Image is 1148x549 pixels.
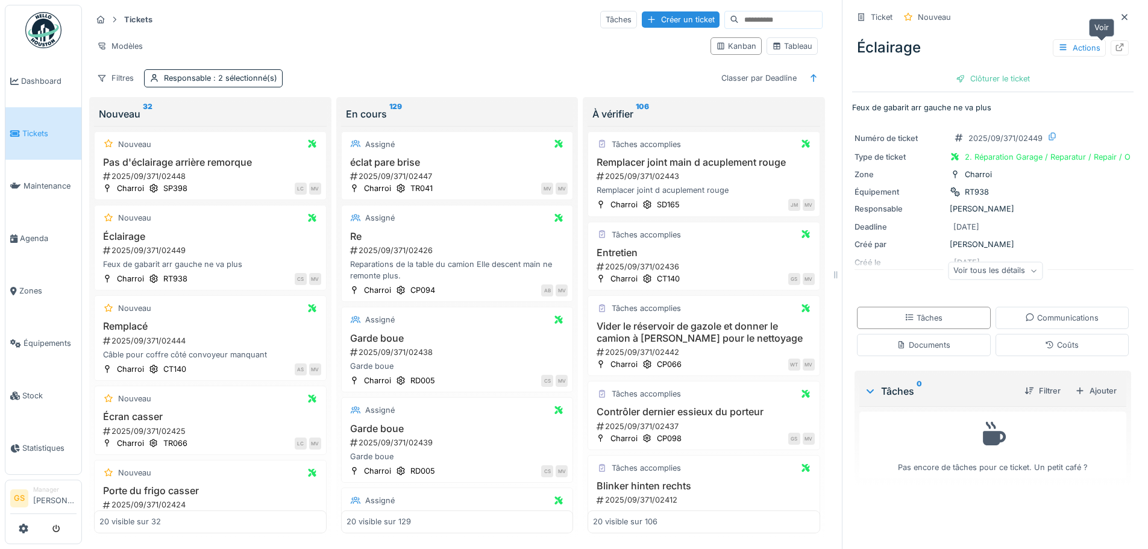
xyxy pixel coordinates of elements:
div: Nouveau [118,212,151,224]
div: RT938 [965,186,989,198]
img: Badge_color-CXgf-gQk.svg [25,12,61,48]
div: CP098 [657,433,682,444]
div: Responsable [164,72,277,84]
div: 20 visible sur 32 [99,516,161,528]
div: 2025/09/371/02447 [349,171,568,182]
div: Numéro de ticket [855,133,945,144]
div: À vérifier [592,107,815,121]
div: CT140 [163,363,186,375]
p: Feux de gabarit arr gauche ne va plus [852,102,1134,113]
div: Créer un ticket [642,11,720,28]
div: Filtres [92,69,139,87]
div: Kanban [716,40,756,52]
div: Documents [897,339,950,351]
div: Tâches accomplies [612,462,681,474]
div: Tâches accomplies [612,303,681,314]
div: 2025/09/371/02412 [595,494,815,506]
a: Statistiques [5,422,81,474]
span: Stock [22,390,77,401]
h3: Pas d'éclairage arrière remorque [99,157,321,168]
li: [PERSON_NAME] [33,485,77,511]
div: Charroi [610,359,638,370]
div: Charroi [610,433,638,444]
h3: Vider le réservoir de gazole et donner le camion à [PERSON_NAME] pour le nettoyage [593,321,815,344]
div: GS [788,433,800,445]
h3: Porte du frigo casser [99,485,321,497]
div: 20 visible sur 106 [593,516,657,528]
a: Équipements [5,317,81,369]
div: CS [541,465,553,477]
div: Feux de gabarit arr gauche ne va plus [99,259,321,270]
div: RT938 [163,273,187,284]
div: MV [556,375,568,387]
div: 2025/09/371/02438 [349,347,568,358]
div: GS [788,273,800,285]
div: MV [803,433,815,445]
div: Nouveau [99,107,322,121]
div: CP094 [410,284,435,296]
a: Zones [5,265,81,317]
div: Voir tous les détails [948,262,1043,280]
div: MV [309,438,321,450]
strong: Tickets [119,14,157,25]
div: 2025/09/371/02449 [102,245,321,256]
div: Éclairage [852,32,1134,63]
a: Agenda [5,212,81,265]
a: Stock [5,369,81,422]
div: Reparations de la table du camion Elle descent main ne remonte plus. [347,259,568,281]
div: MV [309,363,321,375]
div: Nouveau [918,11,951,23]
span: : 2 sélectionné(s) [211,74,277,83]
div: Voir [1089,19,1114,36]
h3: Entretien [593,247,815,259]
h3: Remplacé [99,321,321,332]
div: Tâches [905,312,943,324]
div: Zone [855,169,945,180]
div: Charroi [364,375,391,386]
div: 2025/09/371/02436 [595,261,815,272]
div: Tâches accomplies [612,139,681,150]
div: Ajouter [1070,383,1121,399]
div: LC [295,183,307,195]
div: Pas encore de tâches pour ce ticket. Un petit café ? [867,417,1118,473]
div: Câble pour coffre côté convoyeur manquant [99,349,321,360]
div: RD005 [410,465,435,477]
div: Charroi [117,183,144,194]
div: MV [803,199,815,211]
div: MV [803,359,815,371]
div: Deadline [855,221,945,233]
div: Ticket [871,11,892,23]
div: TR041 [410,183,433,194]
div: Charroi [965,169,992,180]
div: MV [556,183,568,195]
div: Actions [1053,39,1106,57]
div: Tâches accomplies [612,229,681,240]
div: 2025/09/371/02449 [968,133,1043,144]
span: Maintenance [24,180,77,192]
div: CT140 [657,273,680,284]
li: GS [10,489,28,507]
sup: 32 [143,107,152,121]
div: Communications [1025,312,1099,324]
div: Charroi [364,465,391,477]
div: MV [541,183,553,195]
div: Garde boue [347,451,568,462]
div: Tâches [864,384,1015,398]
div: MV [556,465,568,477]
span: Dashboard [21,75,77,87]
h3: Blinker hinten rechts [593,480,815,492]
div: CP066 [657,359,682,370]
div: Modèles [92,37,148,55]
span: Agenda [20,233,77,244]
span: Zones [19,285,77,296]
div: 2025/09/371/02442 [595,347,815,358]
a: Maintenance [5,160,81,212]
div: [PERSON_NAME] [855,239,1131,250]
div: Nouveau [118,467,151,478]
a: Tickets [5,107,81,160]
div: Charroi [364,183,391,194]
div: 2025/09/371/02443 [595,171,815,182]
div: Coûts [1045,339,1079,351]
div: Charroi [364,284,391,296]
div: Charroi [117,438,144,449]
